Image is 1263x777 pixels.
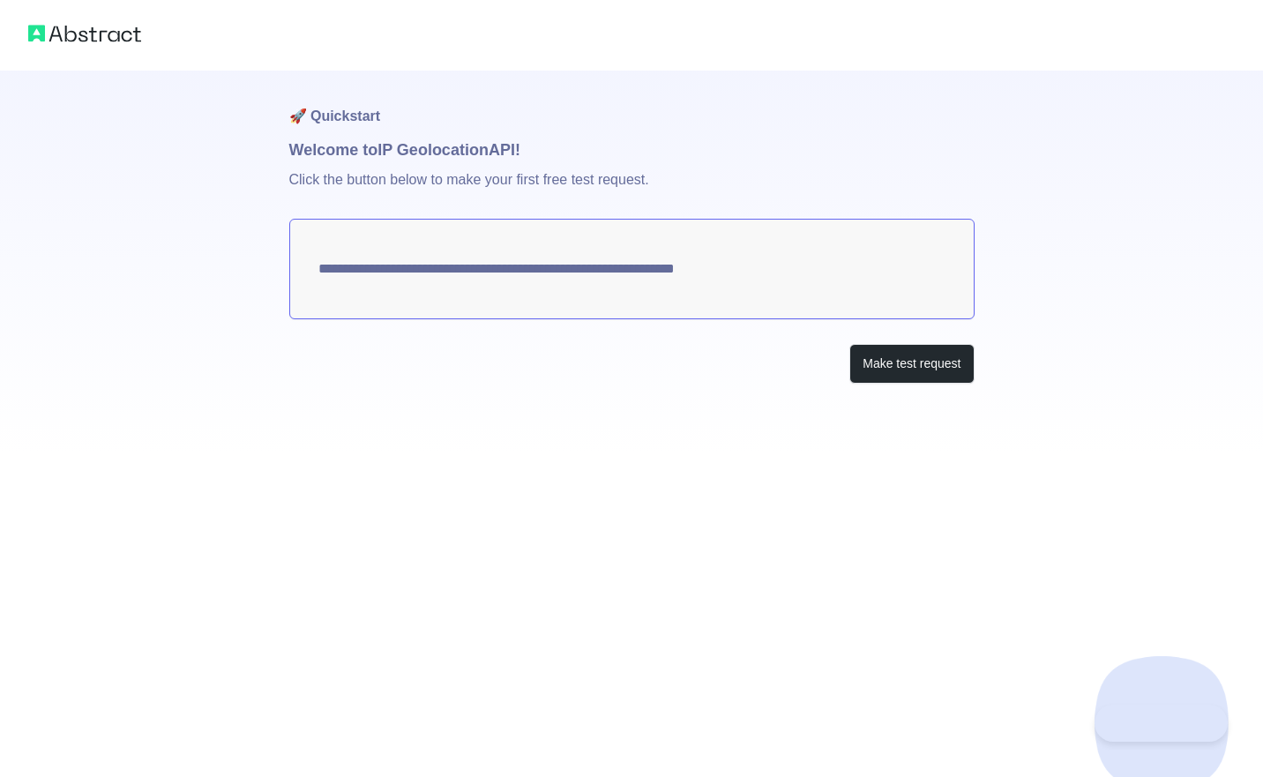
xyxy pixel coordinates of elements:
h1: Welcome to IP Geolocation API! [289,138,975,162]
p: Click the button below to make your first free test request. [289,162,975,219]
h1: 🚀 Quickstart [289,71,975,138]
button: Make test request [849,344,974,384]
img: Abstract logo [28,21,141,46]
iframe: Toggle Customer Support [1095,705,1228,742]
